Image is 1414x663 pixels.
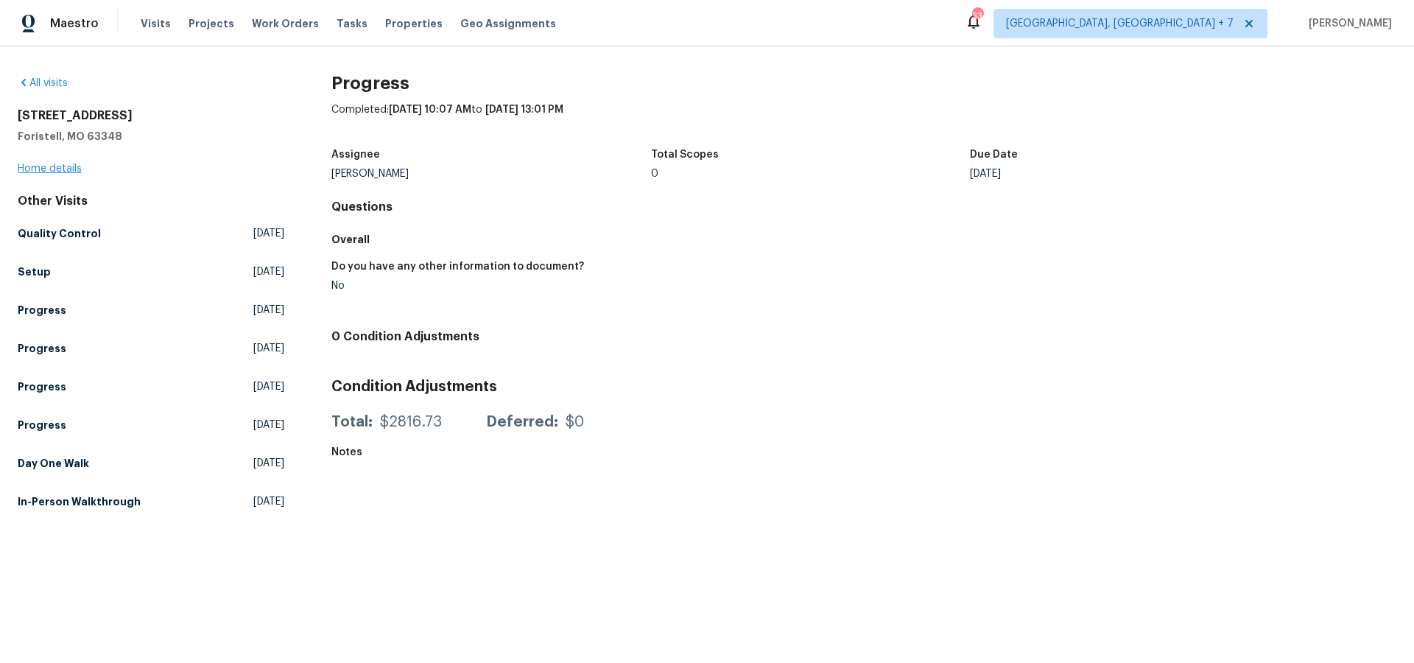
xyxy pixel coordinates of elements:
[253,264,284,279] span: [DATE]
[331,329,1396,344] h4: 0 Condition Adjustments
[18,373,284,400] a: Progress[DATE]
[18,494,141,509] h5: In-Person Walkthrough
[252,16,319,31] span: Work Orders
[385,16,443,31] span: Properties
[460,16,556,31] span: Geo Assignments
[337,18,367,29] span: Tasks
[380,415,442,429] div: $2816.73
[18,220,284,247] a: Quality Control[DATE]
[189,16,234,31] span: Projects
[1006,16,1234,31] span: [GEOGRAPHIC_DATA], [GEOGRAPHIC_DATA] + 7
[18,264,51,279] h5: Setup
[18,78,68,88] a: All visits
[972,9,982,24] div: 33
[18,297,284,323] a: Progress[DATE]
[331,102,1396,141] div: Completed: to
[18,108,284,123] h2: [STREET_ADDRESS]
[970,150,1018,160] h5: Due Date
[253,226,284,241] span: [DATE]
[331,76,1396,91] h2: Progress
[651,169,971,179] div: 0
[331,150,380,160] h5: Assignee
[970,169,1290,179] div: [DATE]
[18,341,66,356] h5: Progress
[566,415,584,429] div: $0
[18,194,284,208] div: Other Visits
[18,379,66,394] h5: Progress
[18,259,284,285] a: Setup[DATE]
[18,129,284,144] h5: Foristell, MO 63348
[253,341,284,356] span: [DATE]
[18,488,284,515] a: In-Person Walkthrough[DATE]
[50,16,99,31] span: Maestro
[18,456,89,471] h5: Day One Walk
[253,456,284,471] span: [DATE]
[18,164,82,174] a: Home details
[253,494,284,509] span: [DATE]
[253,303,284,318] span: [DATE]
[331,379,1396,394] h3: Condition Adjustments
[651,150,719,160] h5: Total Scopes
[389,105,471,115] span: [DATE] 10:07 AM
[141,16,171,31] span: Visits
[331,281,852,291] div: No
[331,447,362,457] h5: Notes
[18,335,284,362] a: Progress[DATE]
[18,226,101,241] h5: Quality Control
[18,450,284,477] a: Day One Walk[DATE]
[331,262,584,272] h5: Do you have any other information to document?
[331,169,651,179] div: [PERSON_NAME]
[331,415,373,429] div: Total:
[331,200,1396,214] h4: Questions
[1303,16,1392,31] span: [PERSON_NAME]
[486,415,558,429] div: Deferred:
[18,418,66,432] h5: Progress
[253,379,284,394] span: [DATE]
[18,412,284,438] a: Progress[DATE]
[253,418,284,432] span: [DATE]
[18,303,66,318] h5: Progress
[485,105,563,115] span: [DATE] 13:01 PM
[331,232,1396,247] h5: Overall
